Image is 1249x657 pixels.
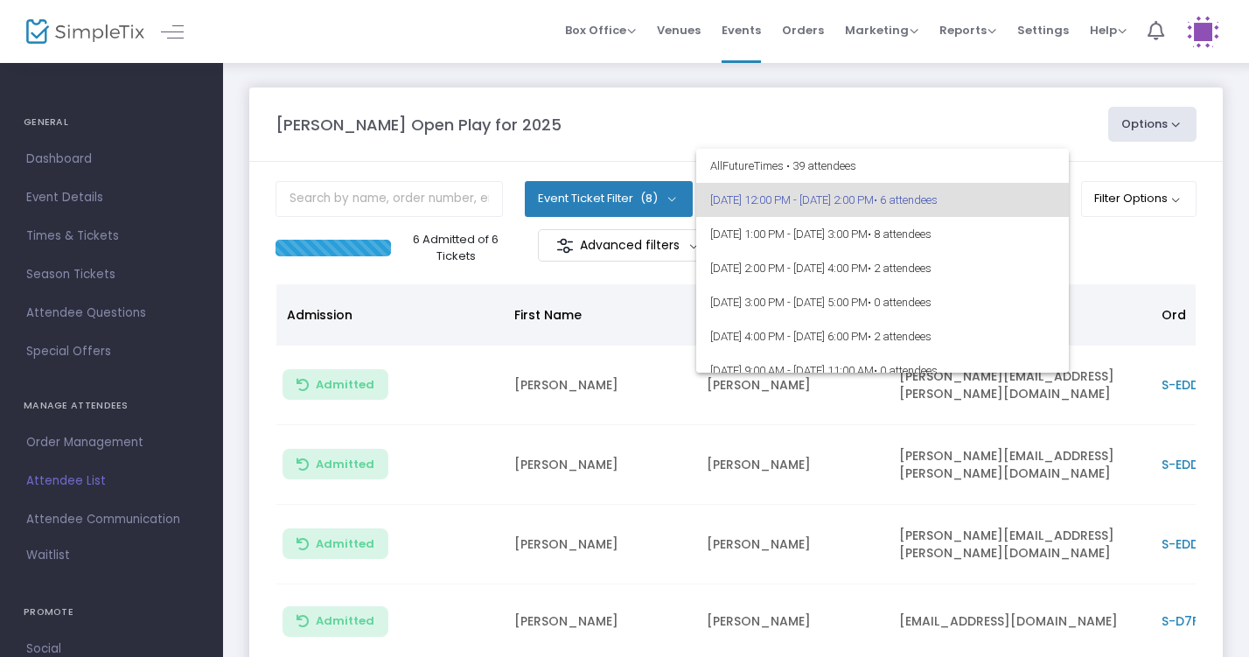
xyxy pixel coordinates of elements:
span: [DATE] 9:00 AM - [DATE] 11:00 AM [710,353,1055,388]
span: [DATE] 3:00 PM - [DATE] 5:00 PM [710,285,1055,319]
span: [DATE] 4:00 PM - [DATE] 6:00 PM [710,319,1055,353]
span: • 8 attendees [868,227,932,241]
span: • 2 attendees [868,330,932,343]
span: • 2 attendees [868,262,932,275]
span: [DATE] 1:00 PM - [DATE] 3:00 PM [710,217,1055,251]
span: • 0 attendees [868,296,932,309]
span: • 0 attendees [874,364,938,377]
span: • 6 attendees [874,193,938,206]
span: [DATE] 12:00 PM - [DATE] 2:00 PM [710,183,1055,217]
span: All Future Times • 39 attendees [710,149,1055,183]
span: [DATE] 2:00 PM - [DATE] 4:00 PM [710,251,1055,285]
